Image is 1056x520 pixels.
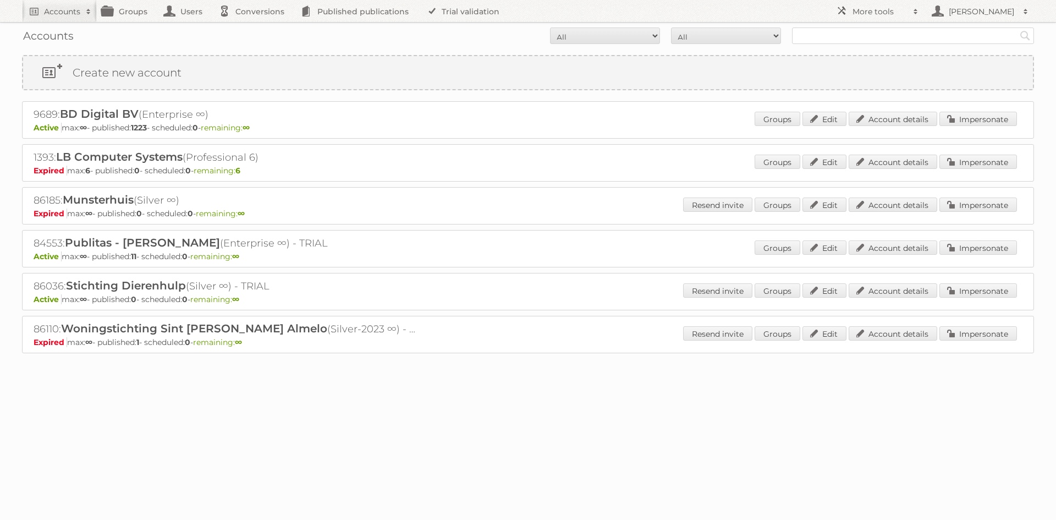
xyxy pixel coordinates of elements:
[131,294,136,304] strong: 0
[193,337,242,347] span: remaining:
[136,209,142,218] strong: 0
[849,283,937,298] a: Account details
[34,166,67,176] span: Expired
[34,294,62,304] span: Active
[235,337,242,347] strong: ∞
[190,251,239,261] span: remaining:
[849,155,937,169] a: Account details
[66,279,186,292] span: Stichting Dierenhulp
[80,294,87,304] strong: ∞
[61,322,327,335] span: Woningstichting Sint [PERSON_NAME] Almelo
[802,283,846,298] a: Edit
[131,251,136,261] strong: 11
[34,251,62,261] span: Active
[683,326,752,341] a: Resend invite
[34,236,419,250] h2: 84553: (Enterprise ∞) - TRIAL
[1017,28,1033,44] input: Search
[34,107,419,122] h2: 9689: (Enterprise ∞)
[755,283,800,298] a: Groups
[34,150,419,165] h2: 1393: (Professional 6)
[185,166,191,176] strong: 0
[34,251,1022,261] p: max: - published: - scheduled: -
[136,337,139,347] strong: 1
[849,240,937,255] a: Account details
[683,198,752,212] a: Resend invite
[939,240,1017,255] a: Impersonate
[63,193,134,206] span: Munsterhuis
[755,198,800,212] a: Groups
[34,166,1022,176] p: max: - published: - scheduled: -
[182,251,188,261] strong: 0
[34,123,1022,133] p: max: - published: - scheduled: -
[34,193,419,207] h2: 86185: (Silver ∞)
[34,279,419,293] h2: 86036: (Silver ∞) - TRIAL
[34,123,62,133] span: Active
[34,294,1022,304] p: max: - published: - scheduled: -
[80,251,87,261] strong: ∞
[185,337,190,347] strong: 0
[44,6,80,17] h2: Accounts
[755,326,800,341] a: Groups
[853,6,908,17] h2: More tools
[193,123,198,133] strong: 0
[80,123,87,133] strong: ∞
[182,294,188,304] strong: 0
[946,6,1018,17] h2: [PERSON_NAME]
[232,251,239,261] strong: ∞
[232,294,239,304] strong: ∞
[34,337,67,347] span: Expired
[85,209,92,218] strong: ∞
[235,166,240,176] strong: 6
[201,123,250,133] span: remaining:
[939,155,1017,169] a: Impersonate
[755,112,800,126] a: Groups
[34,337,1022,347] p: max: - published: - scheduled: -
[802,326,846,341] a: Edit
[131,123,147,133] strong: 1223
[196,209,245,218] span: remaining:
[755,155,800,169] a: Groups
[755,240,800,255] a: Groups
[802,240,846,255] a: Edit
[939,283,1017,298] a: Impersonate
[238,209,245,218] strong: ∞
[190,294,239,304] span: remaining:
[65,236,220,249] span: Publitas - [PERSON_NAME]
[849,326,937,341] a: Account details
[34,209,1022,218] p: max: - published: - scheduled: -
[802,112,846,126] a: Edit
[188,209,193,218] strong: 0
[802,155,846,169] a: Edit
[60,107,139,121] span: BD Digital BV
[939,326,1017,341] a: Impersonate
[802,198,846,212] a: Edit
[34,209,67,218] span: Expired
[939,198,1017,212] a: Impersonate
[85,166,90,176] strong: 6
[194,166,240,176] span: remaining:
[56,150,183,163] span: LB Computer Systems
[23,56,1033,89] a: Create new account
[243,123,250,133] strong: ∞
[849,198,937,212] a: Account details
[849,112,937,126] a: Account details
[134,166,140,176] strong: 0
[85,337,92,347] strong: ∞
[34,322,419,336] h2: 86110: (Silver-2023 ∞) - TRIAL
[683,283,752,298] a: Resend invite
[939,112,1017,126] a: Impersonate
